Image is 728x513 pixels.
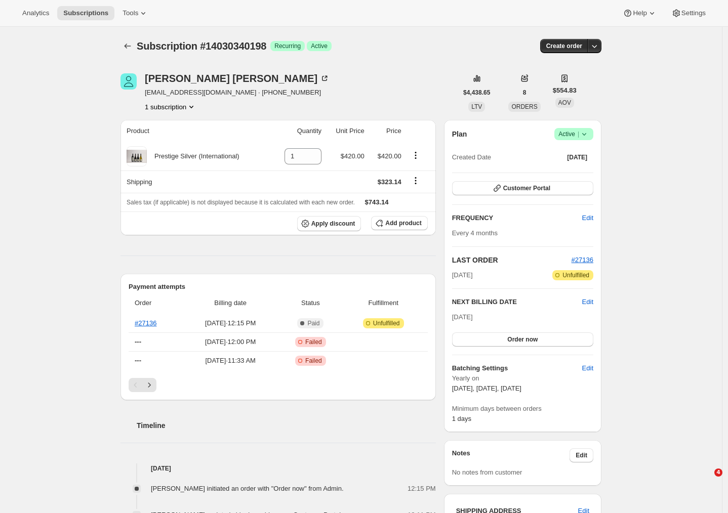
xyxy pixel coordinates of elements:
span: --- [135,357,141,364]
span: Active [558,129,589,139]
th: Unit Price [325,120,368,142]
th: Price [368,120,405,142]
span: Apply discount [311,220,355,228]
button: Order now [452,332,593,347]
span: $420.00 [341,152,365,160]
span: [DATE] · 12:00 PM [185,337,276,347]
span: Edit [582,213,593,223]
span: Add product [385,219,421,227]
button: Edit [576,210,599,226]
h4: [DATE] [120,463,436,474]
span: [DATE] · 11:33 AM [185,356,276,366]
button: Product actions [145,102,196,112]
div: Prestige Silver (International) [147,151,239,161]
span: | [578,130,579,138]
span: $4,438.65 [463,89,490,97]
button: Next [142,378,156,392]
div: [PERSON_NAME] [PERSON_NAME] [145,73,330,83]
button: Subscriptions [57,6,114,20]
h2: Plan [452,129,467,139]
button: Edit [576,360,599,376]
button: [DATE] [561,150,593,164]
h3: Notes [452,448,570,462]
a: #27136 [572,256,593,264]
span: Tools [123,9,138,17]
span: [DATE], [DATE], [DATE] [452,384,521,392]
th: Product [120,120,271,142]
span: Minimum days between orders [452,404,593,414]
th: Order [129,292,182,314]
span: $420.00 [378,152,401,160]
span: Settings [681,9,706,17]
button: Apply discount [297,216,361,231]
span: Edit [582,297,593,307]
a: #27136 [135,319,156,327]
span: Paid [307,319,319,327]
span: $554.83 [553,85,577,96]
th: Quantity [271,120,325,142]
span: 8 [523,89,527,97]
span: Customer Portal [503,184,550,192]
span: Subscription #14030340198 [137,40,266,52]
span: Unfulfilled [373,319,400,327]
button: Shipping actions [408,175,424,186]
span: Help [633,9,646,17]
span: [DATE] [567,153,587,161]
span: Subscriptions [63,9,108,17]
th: Shipping [120,170,271,193]
span: Edit [576,451,587,459]
span: Created Date [452,152,491,162]
button: Customer Portal [452,181,593,195]
span: [DATE] · 12:15 PM [185,318,276,328]
h6: Batching Settings [452,363,582,373]
button: Product actions [408,150,424,161]
button: Help [617,6,663,20]
h2: NEXT BILLING DATE [452,297,582,307]
span: Fulfillment [345,298,422,308]
button: Edit [570,448,593,462]
span: ORDERS [511,103,537,110]
button: #27136 [572,255,593,265]
span: Status [282,298,339,308]
span: Recurring [274,42,301,50]
span: Active [311,42,328,50]
nav: Pagination [129,378,428,392]
span: [PERSON_NAME] initiated an order with "Order now" from Admin. [151,485,344,492]
button: Add product [371,216,427,230]
span: Failed [305,338,322,346]
h2: Payment attempts [129,282,428,292]
span: Matthew Collins [120,73,137,90]
span: Analytics [22,9,49,17]
span: Order now [507,335,538,344]
span: Sales tax (if applicable) is not displayed because it is calculated with each new order. [127,199,355,206]
span: [DATE] [452,270,473,280]
span: Every 4 months [452,229,498,237]
button: 8 [517,85,533,100]
h2: FREQUENCY [452,213,582,223]
span: 12:15 PM [408,484,436,494]
span: Create order [546,42,582,50]
span: Failed [305,357,322,365]
h2: Timeline [137,420,436,431]
button: Create order [540,39,588,53]
span: Unfulfilled [562,271,589,279]
span: LTV [471,103,482,110]
button: Subscriptions [120,39,135,53]
span: Yearly on [452,373,593,383]
span: 1 days [452,415,471,422]
span: --- [135,338,141,346]
span: 4 [714,468,722,477]
span: Edit [582,363,593,373]
span: [DATE] [452,313,473,321]
button: $4,438.65 [457,85,496,100]
span: $743.14 [365,198,389,206]
button: Tools [116,6,154,20]
span: Billing date [185,298,276,308]
span: AOV [558,99,571,106]
span: $323.14 [378,178,401,186]
iframe: Intercom live chat [694,468,718,493]
button: Analytics [16,6,55,20]
span: [EMAIL_ADDRESS][DOMAIN_NAME] · [PHONE_NUMBER] [145,88,330,98]
h2: LAST ORDER [452,255,572,265]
